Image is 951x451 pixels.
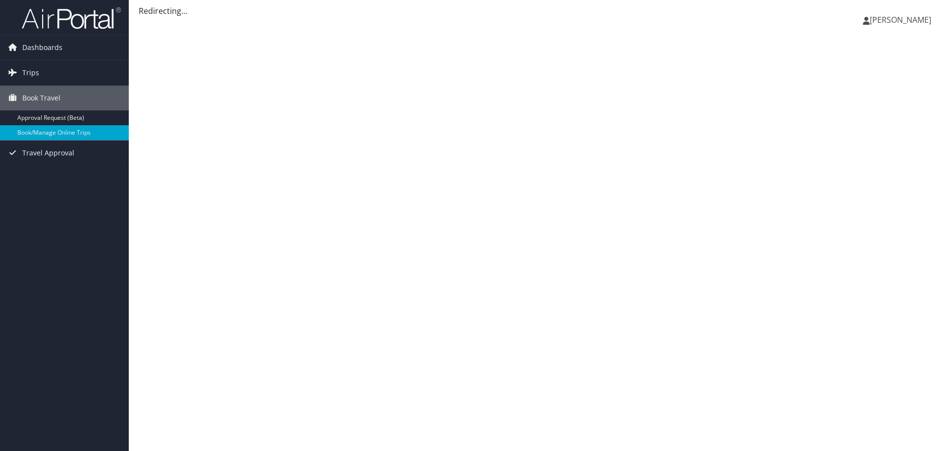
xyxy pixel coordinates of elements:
[22,6,121,30] img: airportal-logo.png
[870,14,931,25] span: [PERSON_NAME]
[139,5,941,17] div: Redirecting...
[22,86,60,110] span: Book Travel
[22,35,62,60] span: Dashboards
[22,141,74,165] span: Travel Approval
[863,5,941,35] a: [PERSON_NAME]
[22,60,39,85] span: Trips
